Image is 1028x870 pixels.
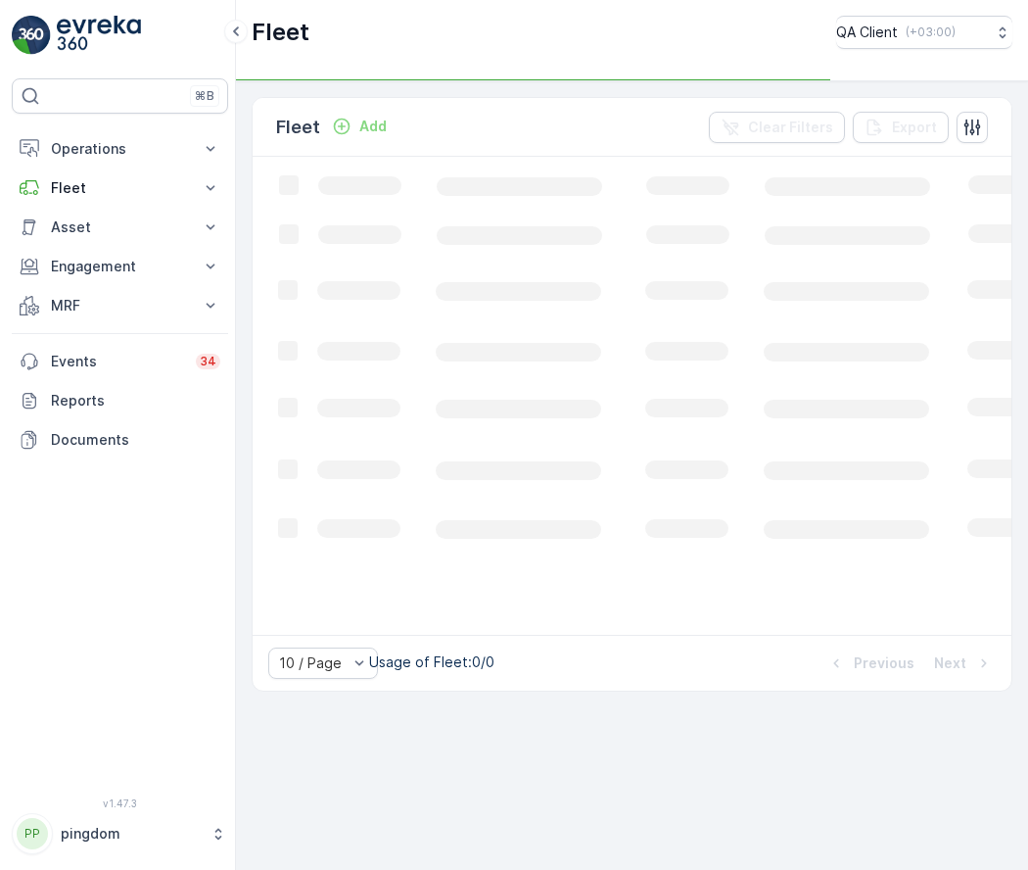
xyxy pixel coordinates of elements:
[51,257,189,276] p: Engagement
[57,16,141,55] img: logo_light-DOdMpM7g.png
[12,247,228,286] button: Engagement
[195,88,214,104] p: ⌘B
[17,818,48,849] div: PP
[12,420,228,459] a: Documents
[932,652,996,675] button: Next
[12,797,228,809] span: v 1.47.3
[276,114,320,141] p: Fleet
[51,217,189,237] p: Asset
[51,178,189,198] p: Fleet
[836,16,1012,49] button: QA Client(+03:00)
[200,354,216,369] p: 34
[51,139,189,159] p: Operations
[61,824,201,844] p: pingdom
[12,208,228,247] button: Asset
[824,652,916,675] button: Previous
[51,391,220,411] p: Reports
[51,430,220,450] p: Documents
[836,23,898,42] p: QA Client
[51,296,189,315] p: MRF
[51,352,184,371] p: Events
[12,169,228,208] button: Fleet
[12,16,51,55] img: logo
[853,112,949,143] button: Export
[359,117,387,136] p: Add
[252,17,309,48] p: Fleet
[854,653,914,673] p: Previous
[12,129,228,169] button: Operations
[12,813,228,854] button: PPpingdom
[748,118,833,137] p: Clear Filters
[934,653,966,673] p: Next
[12,342,228,381] a: Events34
[324,115,395,138] button: Add
[369,652,494,672] p: Usage of Fleet : 0/0
[892,118,937,137] p: Export
[12,381,228,420] a: Reports
[709,112,845,143] button: Clear Filters
[12,286,228,325] button: MRF
[906,24,956,40] p: ( +03:00 )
